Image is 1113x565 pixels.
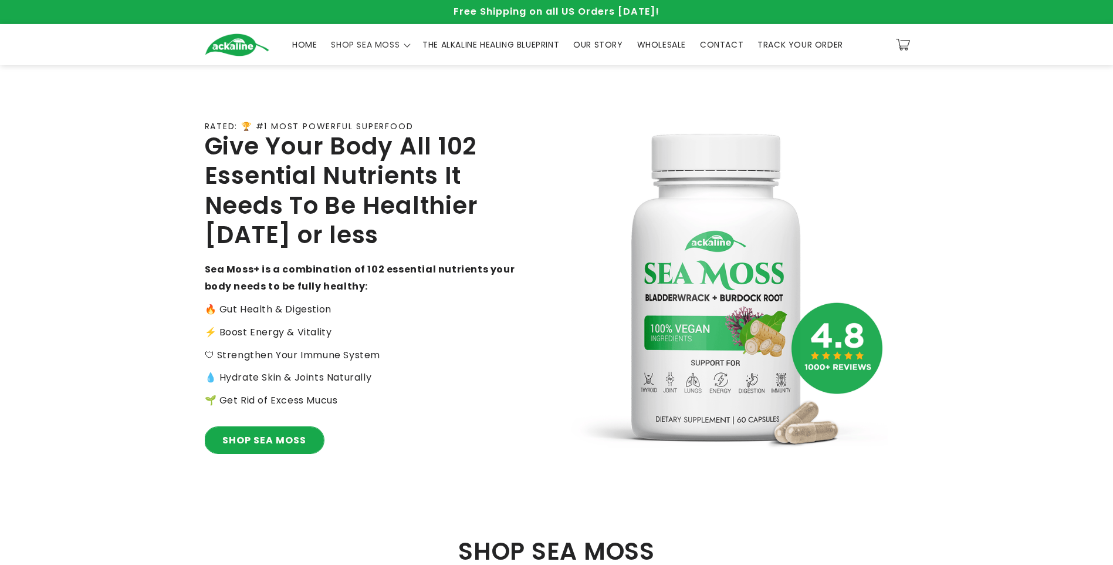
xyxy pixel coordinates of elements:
p: 🔥 Gut Health & Digestion [205,301,516,318]
span: OUR STORY [573,39,623,50]
span: CONTACT [700,39,743,50]
img: Ackaline [205,33,269,56]
a: TRACK YOUR ORDER [750,32,850,57]
a: THE ALKALINE HEALING BLUEPRINT [415,32,566,57]
p: RATED: 🏆 #1 MOST POWERFUL SUPERFOOD [205,122,414,132]
span: HOME [292,39,317,50]
p: 🛡 Strengthen Your Immune System [205,347,516,364]
strong: Sea Moss+ is a combination of 102 essential nutrients your body needs to be fully healthy: [205,263,515,293]
a: OUR STORY [566,32,630,57]
summary: SHOP SEA MOSS [324,32,415,57]
p: ⚡️ Boost Energy & Vitality [205,324,516,341]
a: CONTACT [693,32,750,57]
a: WHOLESALE [630,32,693,57]
p: 💧 Hydrate Skin & Joints Naturally [205,369,516,386]
a: HOME [285,32,324,57]
span: THE ALKALINE HEALING BLUEPRINT [422,39,559,50]
a: SHOP SEA MOSS [205,427,324,453]
span: SHOP SEA MOSS [331,39,400,50]
span: Free Shipping on all US Orders [DATE]! [454,5,659,18]
p: 🌱 Get Rid of Excess Mucus [205,392,516,409]
span: WHOLESALE [637,39,686,50]
h2: Give Your Body All 102 Essential Nutrients It Needs To Be Healthier [DATE] or less [205,132,516,250]
span: TRACK YOUR ORDER [757,39,843,50]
